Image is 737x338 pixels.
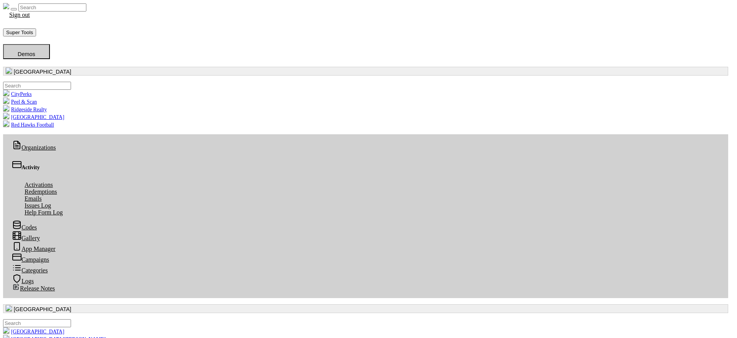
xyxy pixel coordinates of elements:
[3,44,50,59] button: Demos
[18,194,48,203] a: Emails
[6,223,43,232] a: Codes
[6,266,54,275] a: Categories
[6,68,12,74] img: 0SBPtshqTvrgEtdEgrWk70gKnUHZpYRm94MZ5hDb.png
[6,143,62,152] a: Organizations
[3,91,31,97] a: CityPerks
[18,201,57,210] a: Issues Log
[3,327,9,333] img: 0SBPtshqTvrgEtdEgrWk70gKnUHZpYRm94MZ5hDb.png
[11,8,17,10] button: Toggle navigation
[3,329,64,335] a: [GEOGRAPHIC_DATA]
[3,82,71,90] input: .form-control-sm
[3,90,9,96] img: KU1gjHo6iQoewuS2EEpjC7SefdV31G12oQhDVBj4.png
[3,99,37,105] a: Peel & Scan
[3,67,728,76] button: [GEOGRAPHIC_DATA]
[3,97,9,104] img: xEJfzBn14Gqk52WXYUPJGPZZY80lB8Gpb3Y1ccPk.png
[6,244,61,253] a: App Manager
[12,160,719,171] div: Activity
[18,187,63,196] a: Redemptions
[18,208,69,217] a: Help Form Log
[3,28,36,36] button: Super Tools
[3,120,9,127] img: B4TTOcektNnJKTnx2IcbGdeHDbTXjfJiwl6FNTjm.png
[3,122,54,128] a: Red Hawks Football
[3,3,9,9] img: real_perks_logo-01.svg
[3,10,36,19] a: Sign out
[6,284,61,293] a: Release Notes
[6,305,12,311] img: 0SBPtshqTvrgEtdEgrWk70gKnUHZpYRm94MZ5hDb.png
[3,319,71,327] input: .form-control-sm
[3,82,728,128] ul: [GEOGRAPHIC_DATA]
[3,114,64,120] a: [GEOGRAPHIC_DATA]
[6,234,46,242] a: Gallery
[3,107,47,112] a: Ridgeside Realty
[18,180,59,189] a: Activations
[3,105,9,111] img: mqtmdW2lgt3F7IVbFvpqGuNrUBzchY4PLaWToHMU.png
[18,3,86,12] input: Search
[3,304,728,313] button: [GEOGRAPHIC_DATA]
[3,113,9,119] img: LcHXC8OmAasj0nmL6Id6sMYcOaX2uzQAQ5e8h748.png
[6,277,40,285] a: Logs
[6,255,55,264] a: Campaigns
